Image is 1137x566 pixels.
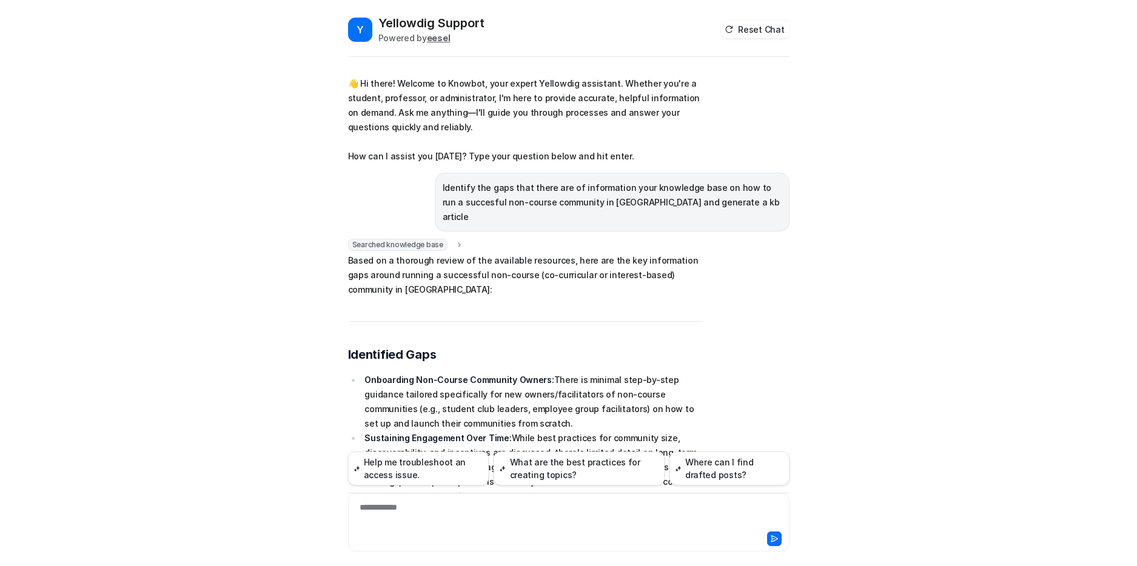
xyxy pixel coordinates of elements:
[364,375,554,385] strong: Onboarding Non-Course Community Owners:
[361,373,703,431] li: There is minimal step-by-step guidance tailored specifically for new owners/facilitators of non-c...
[378,32,485,44] div: Powered by
[348,346,703,363] h2: Identified Gaps
[348,239,448,251] span: Searched knowledge base
[427,33,451,43] b: eesel
[348,451,489,485] button: Help me troubleshoot an access issue.
[348,18,372,42] span: Y
[348,253,703,297] p: Based on a thorough review of the available resources, here are the key information gaps around r...
[494,451,664,485] button: What are the best practices for creating topics?
[378,15,485,32] h2: Yellowdig Support
[669,451,790,485] button: Where can I find drafted posts?
[721,21,789,38] button: Reset Chat
[348,76,703,164] p: 👋 Hi there! Welcome to Knowbot, your expert Yellowdig assistant. Whether you're a student, profes...
[361,431,703,489] li: While best practices for community size, discoverability, and incentives are discussed, there's l...
[364,433,511,443] strong: Sustaining Engagement Over Time:
[443,181,782,224] p: Identify the gaps that there are of information your knowledge base on how to run a succesful non...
